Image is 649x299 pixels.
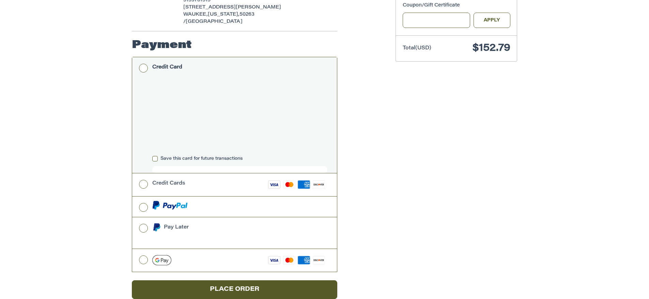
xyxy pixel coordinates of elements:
[183,5,281,10] span: [STREET_ADDRESS][PERSON_NAME]
[152,234,291,240] iframe: PayPal Message 1
[152,156,327,161] label: Save this card for future transactions
[186,19,243,24] span: [GEOGRAPHIC_DATA]
[473,43,510,53] span: $152.79
[183,12,208,17] span: WAUKEE,
[208,12,239,17] span: [US_STATE],
[474,13,510,28] button: Apply
[403,46,431,51] span: Total (USD)
[132,38,192,52] h2: Payment
[152,178,185,189] div: Credit Cards
[183,12,254,24] span: 50263 /
[152,255,171,265] img: Google Pay icon
[403,2,510,9] div: Coupon/Gift Certificate
[164,222,291,233] div: Pay Later
[152,223,161,232] img: Pay Later icon
[132,280,337,299] button: Place Order
[151,79,328,153] iframe: Secure payment input frame
[152,62,182,73] div: Credit Card
[403,13,470,28] input: Gift Certificate or Coupon Code
[152,201,188,209] img: PayPal icon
